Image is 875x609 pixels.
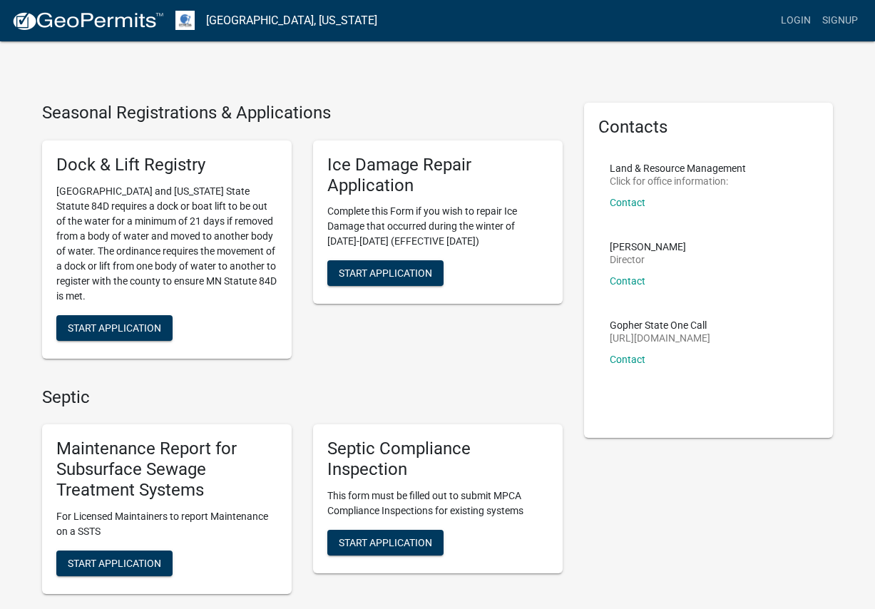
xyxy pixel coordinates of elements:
[327,530,444,556] button: Start Application
[327,488,548,518] p: This form must be filled out to submit MPCA Compliance Inspections for existing systems
[175,11,195,30] img: Otter Tail County, Minnesota
[339,536,432,548] span: Start Application
[610,275,645,287] a: Contact
[598,117,819,138] h5: Contacts
[42,103,563,123] h4: Seasonal Registrations & Applications
[206,9,377,33] a: [GEOGRAPHIC_DATA], [US_STATE]
[610,242,686,252] p: [PERSON_NAME]
[56,315,173,341] button: Start Application
[339,267,432,279] span: Start Application
[775,7,817,34] a: Login
[68,557,161,568] span: Start Application
[610,333,710,343] p: [URL][DOMAIN_NAME]
[610,255,686,265] p: Director
[610,176,746,186] p: Click for office information:
[56,551,173,576] button: Start Application
[327,260,444,286] button: Start Application
[610,354,645,365] a: Contact
[56,184,277,304] p: [GEOGRAPHIC_DATA] and [US_STATE] State Statute 84D requires a dock or boat lift to be out of the ...
[56,509,277,539] p: For Licensed Maintainers to report Maintenance on a SSTS
[327,155,548,196] h5: Ice Damage Repair Application
[817,7,864,34] a: Signup
[327,204,548,249] p: Complete this Form if you wish to repair Ice Damage that occurred during the winter of [DATE]-[DA...
[56,439,277,500] h5: Maintenance Report for Subsurface Sewage Treatment Systems
[610,197,645,208] a: Contact
[56,155,277,175] h5: Dock & Lift Registry
[610,163,746,173] p: Land & Resource Management
[42,387,563,408] h4: Septic
[68,322,161,333] span: Start Application
[327,439,548,480] h5: Septic Compliance Inspection
[610,320,710,330] p: Gopher State One Call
